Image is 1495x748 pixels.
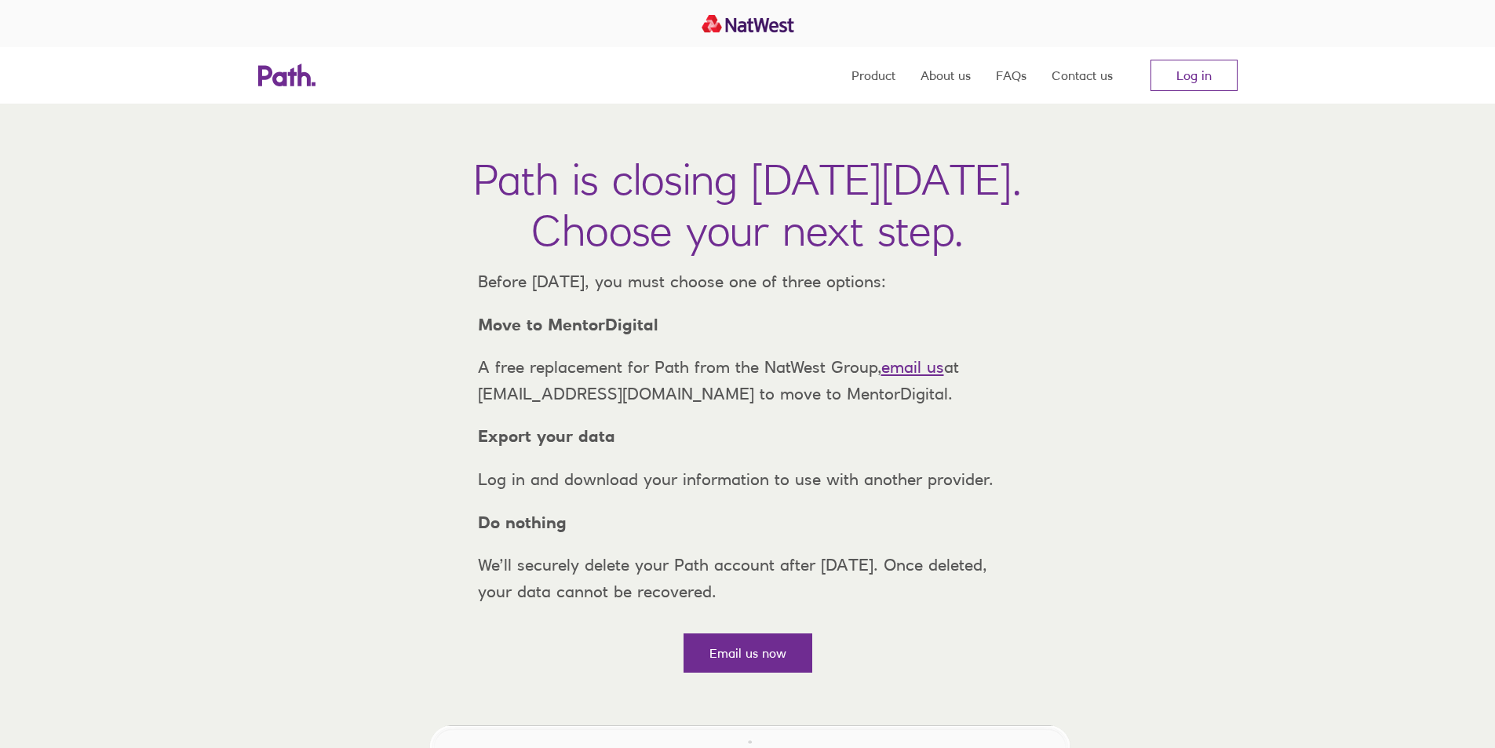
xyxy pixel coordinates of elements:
[684,633,812,673] a: Email us now
[996,47,1026,104] a: FAQs
[921,47,971,104] a: About us
[851,47,895,104] a: Product
[478,426,615,446] strong: Export your data
[478,315,658,334] strong: Move to MentorDigital
[1052,47,1113,104] a: Contact us
[473,154,1022,256] h1: Path is closing [DATE][DATE]. Choose your next step.
[465,552,1030,604] p: We’ll securely delete your Path account after [DATE]. Once deleted, your data cannot be recovered.
[478,513,567,532] strong: Do nothing
[1150,60,1238,91] a: Log in
[881,357,944,377] a: email us
[465,268,1030,295] p: Before [DATE], you must choose one of three options:
[465,354,1030,407] p: A free replacement for Path from the NatWest Group, at [EMAIL_ADDRESS][DOMAIN_NAME] to move to Me...
[465,466,1030,493] p: Log in and download your information to use with another provider.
